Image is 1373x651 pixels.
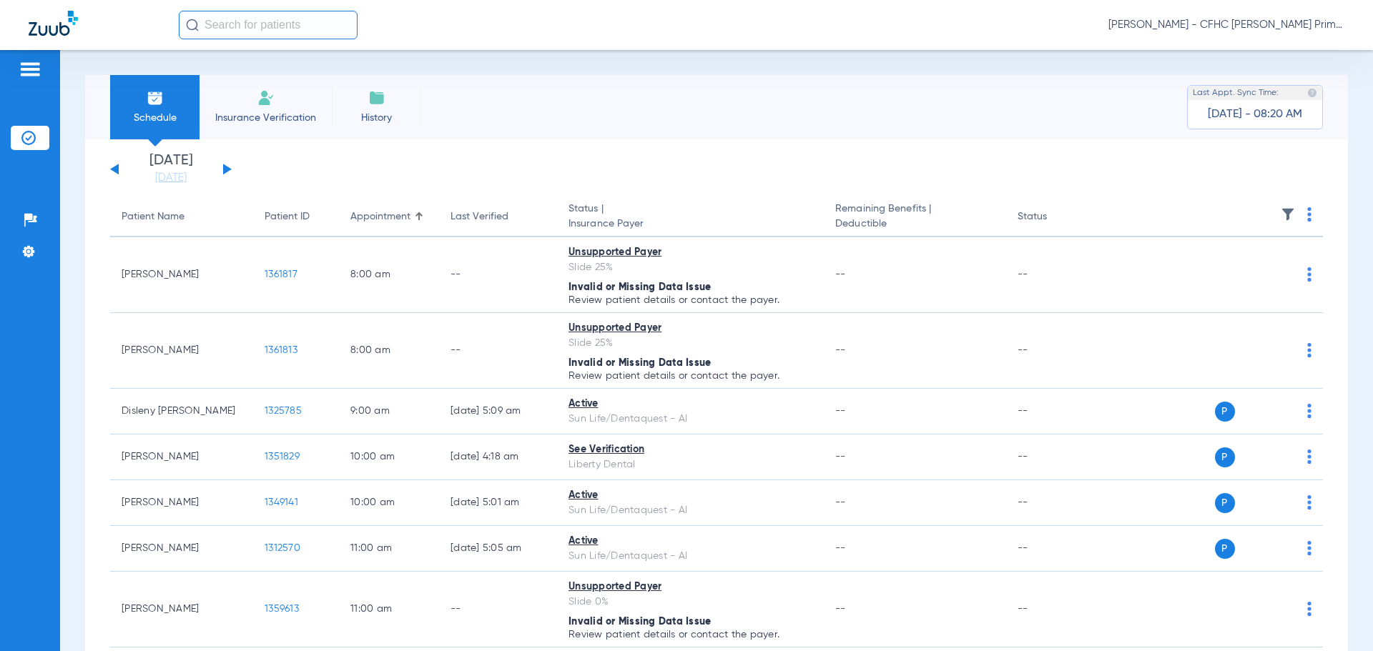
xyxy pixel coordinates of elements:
span: 1312570 [265,543,300,553]
span: P [1215,402,1235,422]
span: 1359613 [265,604,299,614]
span: -- [835,345,846,355]
td: -- [1006,313,1103,389]
div: Sun Life/Dentaquest - AI [569,549,812,564]
td: 8:00 AM [339,237,439,313]
td: [PERSON_NAME] [110,572,253,647]
td: [DATE] 5:01 AM [439,480,557,526]
div: Patient ID [265,209,310,224]
img: last sync help info [1307,88,1317,98]
td: 9:00 AM [339,389,439,434]
img: group-dot-blue.svg [1307,267,1312,282]
td: -- [1006,389,1103,434]
div: Appointment [350,209,428,224]
span: 1351829 [265,452,300,462]
span: -- [835,452,846,462]
td: -- [1006,526,1103,572]
span: 1361813 [265,345,297,355]
div: Active [569,534,812,549]
img: Manual Insurance Verification [257,89,275,106]
div: Appointment [350,209,410,224]
div: Patient Name [122,209,184,224]
span: -- [835,406,846,416]
div: Sun Life/Dentaquest - AI [569,412,812,427]
td: 8:00 AM [339,313,439,389]
img: History [368,89,385,106]
div: Patient ID [265,209,328,224]
span: -- [835,269,846,279]
div: Liberty Dental [569,457,812,472]
td: 10:00 AM [339,434,439,480]
td: [PERSON_NAME] [110,237,253,313]
td: -- [1006,434,1103,480]
li: [DATE] [128,154,214,185]
img: Search Icon [186,19,199,31]
span: Invalid or Missing Data Issue [569,617,711,627]
span: 1361817 [265,269,297,279]
td: 11:00 AM [339,526,439,572]
td: -- [439,237,557,313]
img: filter.svg [1281,207,1295,222]
div: Last Verified [451,209,546,224]
span: -- [835,604,846,614]
span: Schedule [121,111,189,125]
td: [PERSON_NAME] [110,526,253,572]
span: Deductible [835,217,994,232]
iframe: Chat Widget [1301,582,1373,651]
span: Last Appt. Sync Time: [1193,86,1279,100]
span: P [1215,447,1235,467]
div: Last Verified [451,209,508,224]
th: Status | [557,197,824,237]
td: -- [1006,237,1103,313]
th: Remaining Benefits | [824,197,1005,237]
p: Review patient details or contact the payer. [569,371,812,381]
div: Unsupported Payer [569,245,812,260]
img: group-dot-blue.svg [1307,343,1312,357]
div: Slide 25% [569,336,812,351]
img: hamburger-icon [19,61,41,78]
div: Active [569,397,812,412]
td: [PERSON_NAME] [110,313,253,389]
div: Sun Life/Dentaquest - AI [569,503,812,518]
img: Zuub Logo [29,11,78,36]
span: -- [835,543,846,553]
td: -- [1006,572,1103,647]
span: Invalid or Missing Data Issue [569,358,711,368]
th: Status [1006,197,1103,237]
span: [DATE] - 08:20 AM [1208,107,1302,121]
td: [PERSON_NAME] [110,480,253,526]
img: group-dot-blue.svg [1307,207,1312,222]
span: -- [835,497,846,507]
span: 1325785 [265,406,302,416]
td: [DATE] 5:09 AM [439,389,557,434]
div: Unsupported Payer [569,321,812,336]
div: Slide 25% [569,260,812,275]
img: group-dot-blue.svg [1307,449,1312,464]
img: group-dot-blue.svg [1307,495,1312,510]
span: 1349141 [265,497,298,507]
td: -- [1006,480,1103,526]
span: [PERSON_NAME] - CFHC [PERSON_NAME] Primary Care Dental [1108,18,1344,32]
div: Patient Name [122,209,242,224]
p: Review patient details or contact the payer. [569,630,812,640]
span: History [343,111,410,125]
span: P [1215,493,1235,513]
img: group-dot-blue.svg [1307,404,1312,418]
div: Unsupported Payer [569,580,812,595]
input: Search for patients [179,11,358,39]
span: Invalid or Missing Data Issue [569,282,711,292]
img: group-dot-blue.svg [1307,541,1312,555]
td: 10:00 AM [339,480,439,526]
span: Insurance Payer [569,217,812,232]
td: [DATE] 4:18 AM [439,434,557,480]
div: See Verification [569,442,812,457]
p: Review patient details or contact the payer. [569,295,812,305]
span: P [1215,539,1235,559]
div: Slide 0% [569,595,812,610]
td: Disleny [PERSON_NAME] [110,389,253,434]
span: Insurance Verification [210,111,321,125]
td: -- [439,313,557,389]
img: Schedule [147,89,164,106]
td: [PERSON_NAME] [110,434,253,480]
